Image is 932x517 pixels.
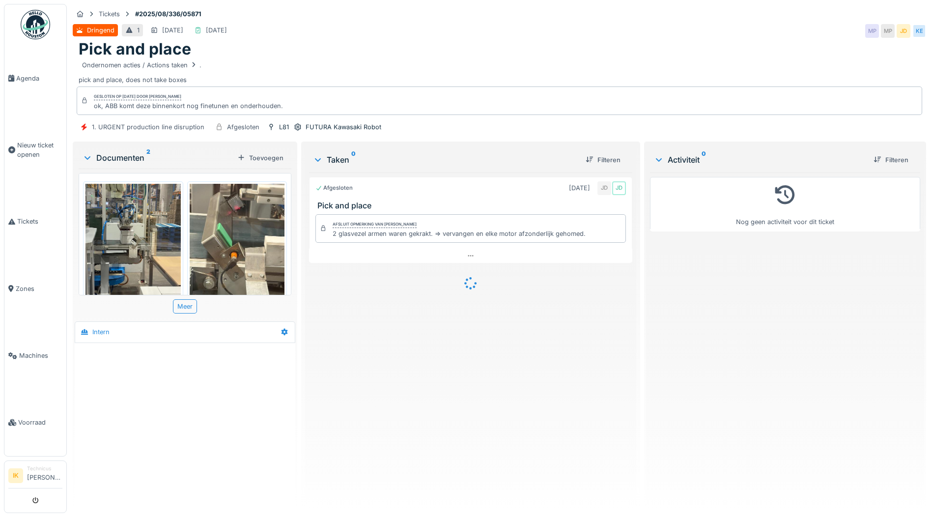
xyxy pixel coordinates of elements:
div: 2 glasvezel armen waren gekrakt. => vervangen en elke motor afzonderlijk gehomed. [333,229,586,238]
div: 1. URGENT production line disruption [92,122,204,132]
img: tzx9e91h59r5j7twylebbauy8gy5 [190,184,285,311]
div: Filteren [870,153,912,167]
div: Documenten [83,152,233,164]
sup: 2 [146,152,150,164]
sup: 0 [351,154,356,166]
div: Taken [313,154,578,166]
h1: Pick and place [79,40,191,58]
div: [DATE] [206,26,227,35]
a: Voorraad [4,389,66,456]
a: Tickets [4,188,66,255]
div: MP [865,24,879,38]
img: cpu3u77cijcv5mwqu7o2lycal0y6 [85,184,181,311]
li: [PERSON_NAME] [27,465,62,486]
div: FUTURA Kawasaki Robot [306,122,381,132]
span: Agenda [16,74,62,83]
div: Tickets [99,9,120,19]
div: JD [612,181,626,195]
sup: 0 [702,154,706,166]
span: Machines [19,351,62,360]
div: Toevoegen [233,151,287,165]
div: KE [912,24,926,38]
div: Filteren [582,153,624,167]
span: Voorraad [18,418,62,427]
span: Nieuw ticket openen [17,141,62,159]
div: L81 [279,122,289,132]
div: [DATE] [569,183,590,193]
div: Nog geen activiteit voor dit ticket [656,181,914,227]
div: Afgesloten [315,184,353,192]
div: Ondernomen acties / Actions taken . [82,60,201,70]
a: Machines [4,322,66,389]
div: Dringend [87,26,114,35]
div: JD [897,24,910,38]
a: IK Technicus[PERSON_NAME] [8,465,62,488]
span: Zones [16,284,62,293]
div: Afgesloten [227,122,259,132]
img: Badge_color-CXgf-gQk.svg [21,10,50,39]
div: [DATE] [162,26,183,35]
a: Agenda [4,45,66,112]
div: pick and place, does not take boxes [79,59,920,85]
div: 1 [137,26,140,35]
a: Zones [4,255,66,322]
div: ok, ABB komt deze binnenkort nog finetunen en onderhouden. [94,101,283,111]
div: Afsluit opmerking van [PERSON_NAME] [333,221,417,228]
span: Tickets [17,217,62,226]
div: Intern [92,327,110,337]
div: Meer [173,299,197,314]
div: MP [881,24,895,38]
div: Gesloten op [DATE] door [PERSON_NAME] [94,93,181,100]
h3: Pick and place [317,201,628,210]
div: JD [597,181,611,195]
div: Technicus [27,465,62,472]
div: Activiteit [654,154,866,166]
a: Nieuw ticket openen [4,112,66,188]
li: IK [8,468,23,483]
strong: #2025/08/336/05871 [131,9,205,19]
